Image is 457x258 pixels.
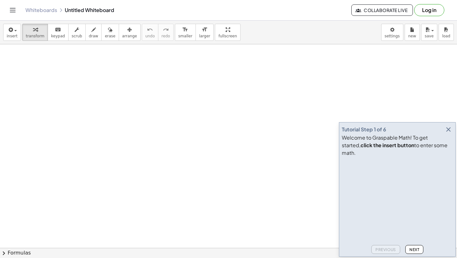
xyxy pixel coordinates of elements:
[442,34,450,38] span: load
[119,24,141,41] button: arrange
[105,34,115,38] span: erase
[22,24,48,41] button: transform
[408,34,416,38] span: new
[8,5,18,15] button: Toggle navigation
[425,34,434,38] span: save
[361,142,414,148] b: click the insert button
[385,34,400,38] span: settings
[381,24,403,41] button: settings
[26,34,44,38] span: transform
[48,24,69,41] button: keyboardkeypad
[122,34,137,38] span: arrange
[405,24,420,41] button: new
[3,24,21,41] button: insert
[195,24,214,41] button: format_sizelarger
[405,245,423,254] button: Next
[357,7,407,13] span: Collaborate Live
[178,34,192,38] span: smaller
[342,134,453,157] div: Welcome to Graspable Math! To get started, to enter some math.
[175,24,196,41] button: format_sizesmaller
[25,7,57,13] a: Whiteboards
[72,34,82,38] span: scrub
[55,26,61,34] i: keyboard
[163,26,169,34] i: redo
[145,34,155,38] span: undo
[414,4,444,16] button: Log in
[215,24,240,41] button: fullscreen
[199,34,210,38] span: larger
[409,247,419,252] span: Next
[342,126,386,133] div: Tutorial Step 1 of 6
[68,24,86,41] button: scrub
[89,34,98,38] span: draw
[162,34,170,38] span: redo
[147,26,153,34] i: undo
[51,34,65,38] span: keypad
[218,34,237,38] span: fullscreen
[158,24,174,41] button: redoredo
[202,26,208,34] i: format_size
[85,24,102,41] button: draw
[351,4,413,16] button: Collaborate Live
[101,24,119,41] button: erase
[182,26,188,34] i: format_size
[421,24,437,41] button: save
[7,34,17,38] span: insert
[142,24,158,41] button: undoundo
[439,24,454,41] button: load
